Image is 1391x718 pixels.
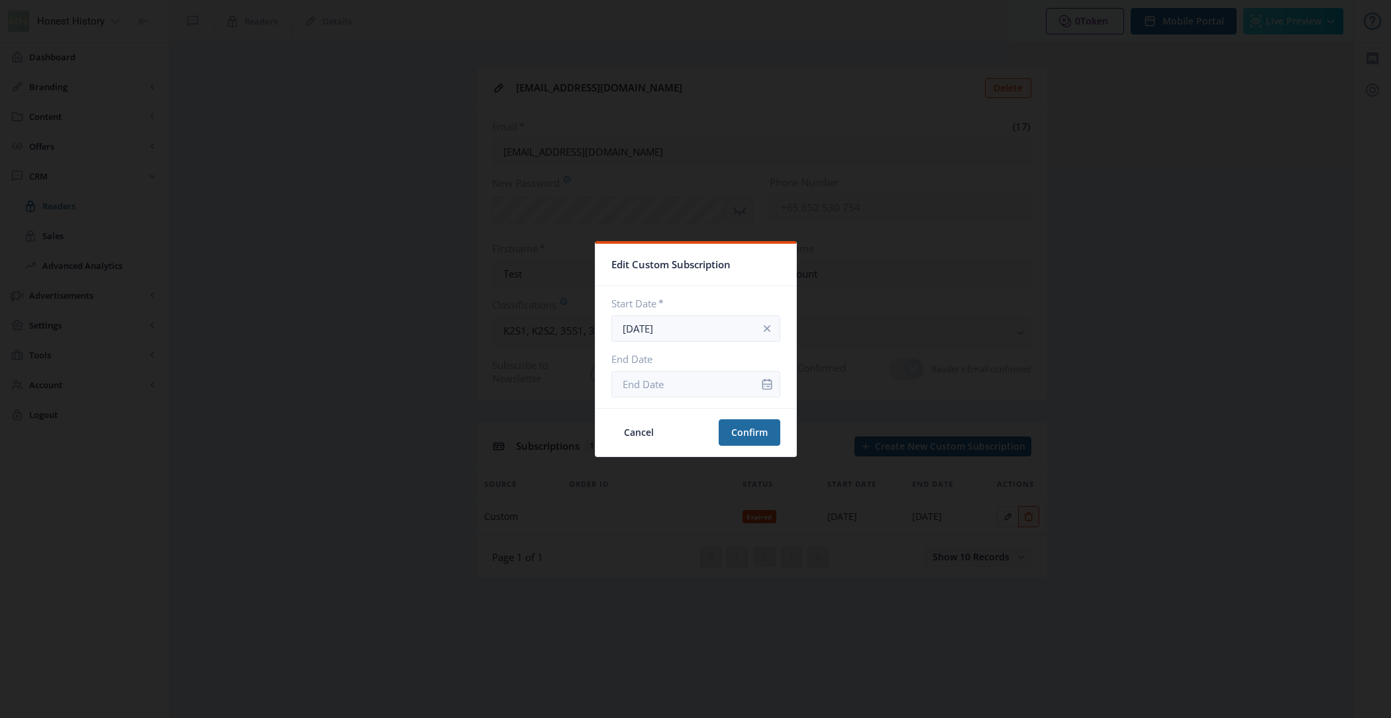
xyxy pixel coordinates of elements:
[611,254,731,275] span: Edit Custom Subscription
[611,297,770,310] label: Start Date
[611,371,780,397] input: End Date
[611,315,780,342] input: Start Date
[760,322,774,335] nb-icon: info
[754,315,780,342] button: info
[611,419,666,446] button: Cancel
[760,378,774,391] nb-icon: info
[611,352,770,366] label: End Date
[719,419,780,446] button: Confirm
